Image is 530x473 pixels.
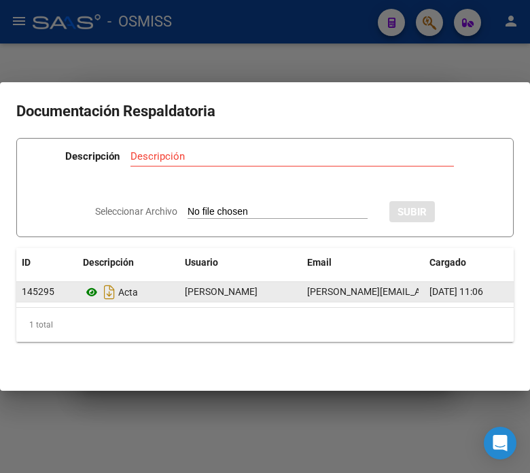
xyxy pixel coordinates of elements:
[397,206,427,218] span: SUBIR
[101,281,118,303] i: Descargar documento
[16,248,77,277] datatable-header-cell: ID
[65,149,120,164] p: Descripción
[83,257,134,268] span: Descripción
[185,286,258,297] span: [PERSON_NAME]
[185,257,218,268] span: Usuario
[77,248,179,277] datatable-header-cell: Descripción
[429,286,483,297] span: [DATE] 11:06
[16,308,514,342] div: 1 total
[484,427,516,459] div: Open Intercom Messenger
[424,248,526,277] datatable-header-cell: Cargado
[22,257,31,268] span: ID
[179,248,302,277] datatable-header-cell: Usuario
[429,257,466,268] span: Cargado
[83,281,174,303] div: Acta
[389,201,435,222] button: SUBIR
[307,257,332,268] span: Email
[302,248,424,277] datatable-header-cell: Email
[22,286,54,297] span: 145295
[16,99,514,124] h2: Documentación Respaldatoria
[95,206,177,217] span: Seleccionar Archivo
